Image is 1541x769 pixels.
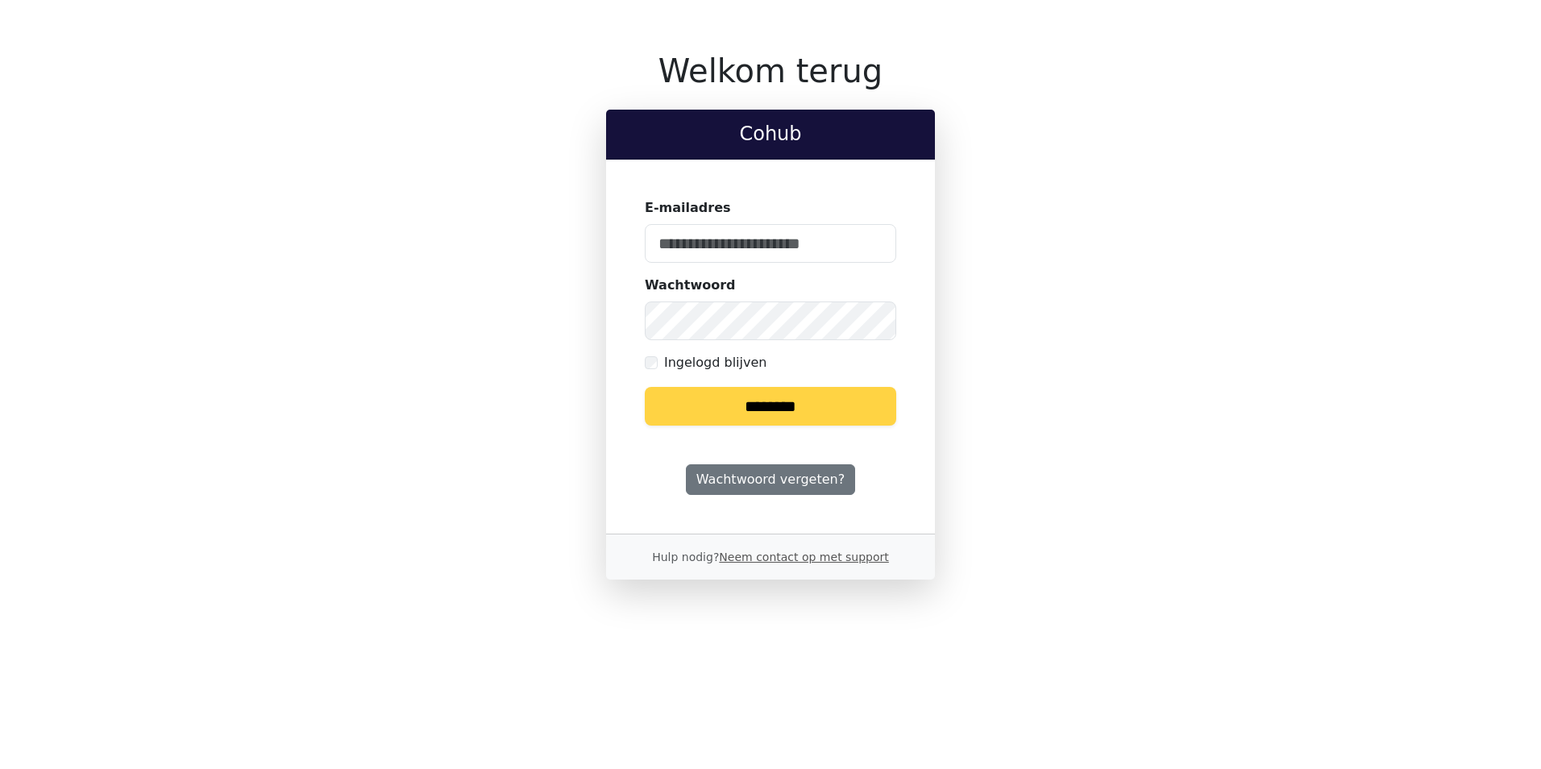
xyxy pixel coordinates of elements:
[606,52,935,90] h1: Welkom terug
[719,551,888,563] a: Neem contact op met support
[686,464,855,495] a: Wachtwoord vergeten?
[652,551,889,563] small: Hulp nodig?
[645,198,731,218] label: E-mailadres
[619,123,922,146] h2: Cohub
[664,353,766,372] label: Ingelogd blijven
[645,276,736,295] label: Wachtwoord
